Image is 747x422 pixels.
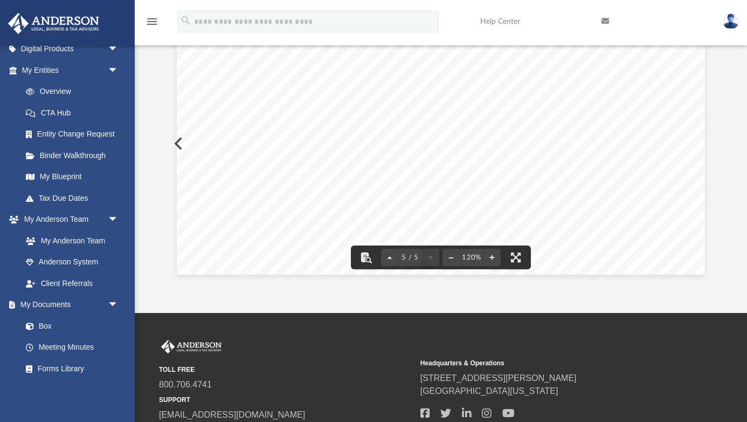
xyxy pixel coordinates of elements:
[483,246,501,269] button: Zoom in
[159,365,413,375] small: TOLL FREE
[165,4,716,283] div: Document Viewer
[15,337,129,358] a: Meeting Minutes
[8,209,129,230] a: My Anderson Teamarrow_drop_down
[15,273,129,294] a: Client Referrals
[381,246,398,269] button: Previous page
[8,38,135,60] a: Digital Productsarrow_drop_down
[15,124,135,145] a: Entity Change Request
[398,246,422,269] button: 5 / 5
[146,15,158,28] i: menu
[180,15,192,26] i: search
[15,187,135,209] a: Tax Due Dates
[108,38,129,60] span: arrow_drop_down
[15,230,124,251] a: My Anderson Team
[15,358,124,379] a: Forms Library
[442,246,460,269] button: Zoom out
[159,380,212,389] a: 800.706.4741
[8,294,129,316] a: My Documentsarrow_drop_down
[15,81,135,103] a: Overview
[354,246,378,269] button: Toggle findbar
[504,246,528,269] button: Enter fullscreen
[15,379,129,401] a: Notarize
[159,410,305,419] a: [EMAIL_ADDRESS][DOMAIN_NAME]
[723,13,739,29] img: User Pic
[108,209,129,231] span: arrow_drop_down
[108,59,129,81] span: arrow_drop_down
[15,102,135,124] a: CTA Hub
[420,386,558,396] a: [GEOGRAPHIC_DATA][US_STATE]
[15,166,129,188] a: My Blueprint
[15,145,135,166] a: Binder Walkthrough
[8,59,135,81] a: My Entitiesarrow_drop_down
[398,254,422,261] span: 5 / 5
[5,13,102,34] img: Anderson Advisors Platinum Portal
[159,340,224,354] img: Anderson Advisors Platinum Portal
[460,254,483,261] div: Current zoom level
[15,315,124,337] a: Box
[420,358,674,368] small: Headquarters & Operations
[159,395,413,405] small: SUPPORT
[165,4,716,283] div: File preview
[108,294,129,316] span: arrow_drop_down
[146,21,158,28] a: menu
[15,251,129,273] a: Anderson System
[165,128,189,159] button: Previous File
[420,373,577,383] a: [STREET_ADDRESS][PERSON_NAME]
